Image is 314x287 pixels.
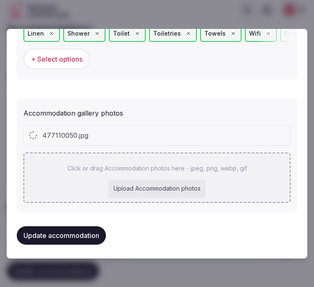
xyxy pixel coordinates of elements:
div: Accommodation gallery photos [23,105,291,118]
div: Shower [63,25,106,42]
button: Update accommodation [17,226,106,245]
div: Wifi [245,25,277,42]
div: Upload Accommodation photos [108,179,206,198]
span: 477110050.jpg [42,130,88,140]
div: Towels [200,25,242,42]
div: Toilet [109,25,146,42]
div: Linen [23,25,60,42]
span: + Select options [31,54,82,64]
p: Click or drag Accommodation photos here - jpeg, png, webp, gif [67,164,247,173]
button: + Select options [23,49,90,70]
div: Toiletries [149,25,197,42]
